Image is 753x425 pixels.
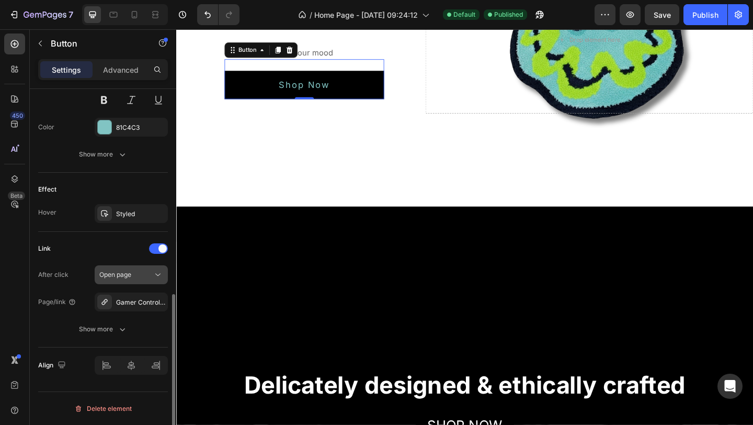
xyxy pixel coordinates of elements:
[74,402,132,415] div: Delete element
[654,10,671,19] span: Save
[116,298,165,307] div: Gamer Controller Shaped Tufted Rug Plush Comfort Non-Slip Game Room Decor Durable Easy Care Vibra...
[494,10,523,19] span: Published
[116,123,165,132] div: 81C4C3
[9,370,618,406] p: Delicately designed & ethically crafted
[8,192,25,200] div: Beta
[38,122,54,132] div: Color
[717,374,743,399] div: Open Intercom Messenger
[10,111,25,120] div: 450
[4,4,78,25] button: 7
[683,4,727,25] button: Publish
[314,9,418,20] span: Home Page - [DATE] 09:24:12
[38,244,51,253] div: Link
[103,64,139,75] p: Advanced
[116,209,165,219] div: Styled
[453,10,475,19] span: Default
[95,265,168,284] button: Open page
[38,208,56,217] div: Hover
[38,145,168,164] button: Show more
[197,4,239,25] div: Undo/Redo
[79,324,128,334] div: Show more
[38,270,69,279] div: After click
[69,8,73,21] p: 7
[51,37,140,50] p: Button
[99,271,131,278] span: Open page
[692,9,718,20] div: Publish
[38,297,76,307] div: Page/link
[645,4,679,25] button: Save
[176,29,753,425] iframe: Design area
[38,359,68,373] div: Align
[79,149,128,160] div: Show more
[38,185,56,194] div: Effect
[52,64,81,75] p: Settings
[38,320,168,339] button: Show more
[310,9,312,20] span: /
[38,400,168,417] button: Delete element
